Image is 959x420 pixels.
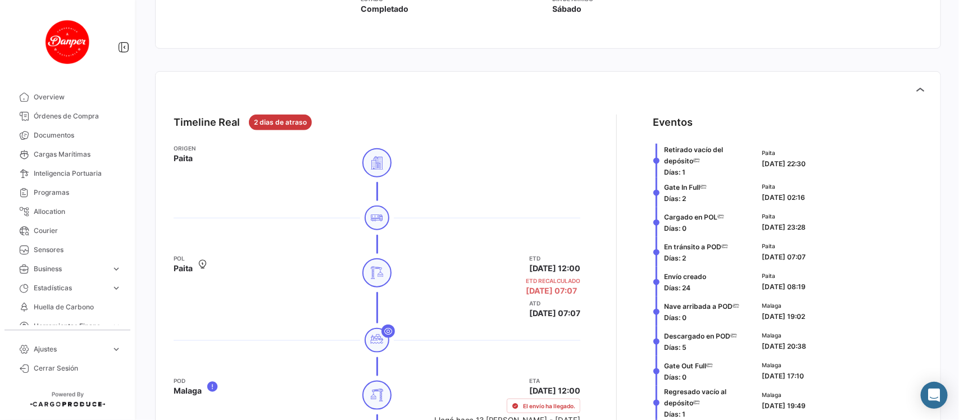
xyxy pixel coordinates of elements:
span: Programas [34,188,121,198]
span: El envío ha llegado. [523,401,575,410]
a: Courier [9,221,126,240]
span: Overview [34,92,121,102]
a: Sensores [9,240,126,259]
span: Órdenes de Compra [34,111,121,121]
span: Días: 0 [664,373,687,381]
span: Días: 2 [664,254,686,262]
span: Completado [361,3,408,15]
span: Días: 1 [664,410,685,418]
span: Envío creado [664,272,706,281]
img: danper-logo.png [39,13,96,70]
a: Allocation [9,202,126,221]
span: Paita [174,263,193,274]
span: Malaga [762,390,806,399]
span: [DATE] 07:07 [529,308,580,319]
span: Huella de Carbono [34,302,121,312]
app-card-info-title: POL [174,254,193,263]
span: [DATE] 20:38 [762,342,806,350]
span: Paita [762,212,806,221]
div: Eventos [653,115,693,130]
span: [DATE] 22:30 [762,159,806,168]
span: Malaga [174,385,202,396]
span: Paita [762,241,806,250]
span: Nave arribada a POD [664,302,733,311]
a: Cargas Marítimas [9,145,126,164]
span: Malaga [762,360,804,369]
a: Órdenes de Compra [9,107,126,126]
span: Días: 0 [664,224,687,232]
span: Ajustes [34,344,107,354]
span: Inteligencia Portuaria [34,168,121,179]
span: Paita [762,182,805,191]
span: Días: 0 [664,313,687,322]
span: [DATE] 12:00 [529,263,580,274]
span: [DATE] 17:10 [762,372,804,380]
span: Cerrar Sesión [34,363,121,373]
span: Herramientas Financieras [34,321,107,331]
span: Allocation [34,207,121,217]
span: 2 dias de atraso [254,117,307,127]
a: Programas [9,183,126,202]
span: Descargado en POD [664,332,730,340]
span: Courier [34,226,121,236]
span: [DATE] 02:16 [762,193,805,202]
span: Paita [762,271,806,280]
span: Estadísticas [34,283,107,293]
span: Business [34,264,107,274]
span: Malaga [762,301,805,310]
span: Cargas Marítimas [34,149,121,159]
span: Días: 5 [664,343,687,351]
span: Cargado en POL [664,213,717,221]
a: Overview [9,88,126,107]
app-card-info-title: ATD [529,299,580,308]
span: Sábado [553,3,582,15]
span: expand_more [111,264,121,274]
span: Malaga [762,331,806,340]
span: En tránsito a POD [664,243,721,251]
span: Gate In Full [664,183,700,191]
span: Días: 2 [664,194,686,203]
app-card-info-title: ETD Recalculado [526,276,580,285]
span: [DATE] 08:19 [762,282,806,291]
span: [DATE] 07:07 [526,285,577,296]
span: [DATE] 19:02 [762,312,805,321]
span: [DATE] 12:00 [529,385,580,396]
span: Retirado vacío del depósito [664,145,723,165]
div: Abrir Intercom Messenger [921,382,948,409]
a: Documentos [9,126,126,145]
span: [DATE] 23:28 [762,223,806,231]
span: Días: 24 [664,284,690,292]
span: Gate Out Full [664,362,706,370]
span: expand_more [111,321,121,331]
span: Sensores [34,245,121,255]
span: Días: 1 [664,168,685,176]
app-card-info-title: Origen [174,144,196,153]
span: Documentos [34,130,121,140]
div: Timeline Real [174,115,240,130]
span: [DATE] 07:07 [762,253,806,261]
span: Regresado vacío al depósito [664,387,726,407]
span: [DATE] 19:49 [762,401,806,410]
span: Paita [762,148,806,157]
span: Paita [174,153,193,164]
app-card-info-title: ETD [529,254,580,263]
a: Huella de Carbono [9,298,126,317]
a: Inteligencia Portuaria [9,164,126,183]
span: expand_more [111,344,121,354]
span: expand_more [111,283,121,293]
app-card-info-title: ETA [529,376,580,385]
app-card-info-title: POD [174,376,202,385]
